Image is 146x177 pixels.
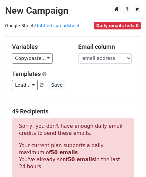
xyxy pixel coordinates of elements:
a: Load... [12,80,38,90]
h5: Variables [12,43,68,51]
strong: 50 emails [51,150,78,156]
h2: New Campaign [5,5,141,16]
a: Copy/paste... [12,53,53,64]
a: Templates [12,70,41,77]
a: Untitled spreadsheet [35,23,80,28]
p: Sorry, you don't have enough daily email credits to send these emails. [19,123,127,137]
span: Daily emails left: 0 [94,22,141,29]
h5: Email column [78,43,134,51]
button: Save [48,80,65,90]
a: Daily emails left: 0 [94,23,141,28]
small: Google Sheet: [5,23,80,28]
h5: 49 Recipients [12,108,134,115]
p: Your current plan supports a daily maximum of . You've already sent in the last 24 hours. [19,142,127,170]
iframe: Chat Widget [113,145,146,177]
strong: 50 emails [68,157,95,163]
